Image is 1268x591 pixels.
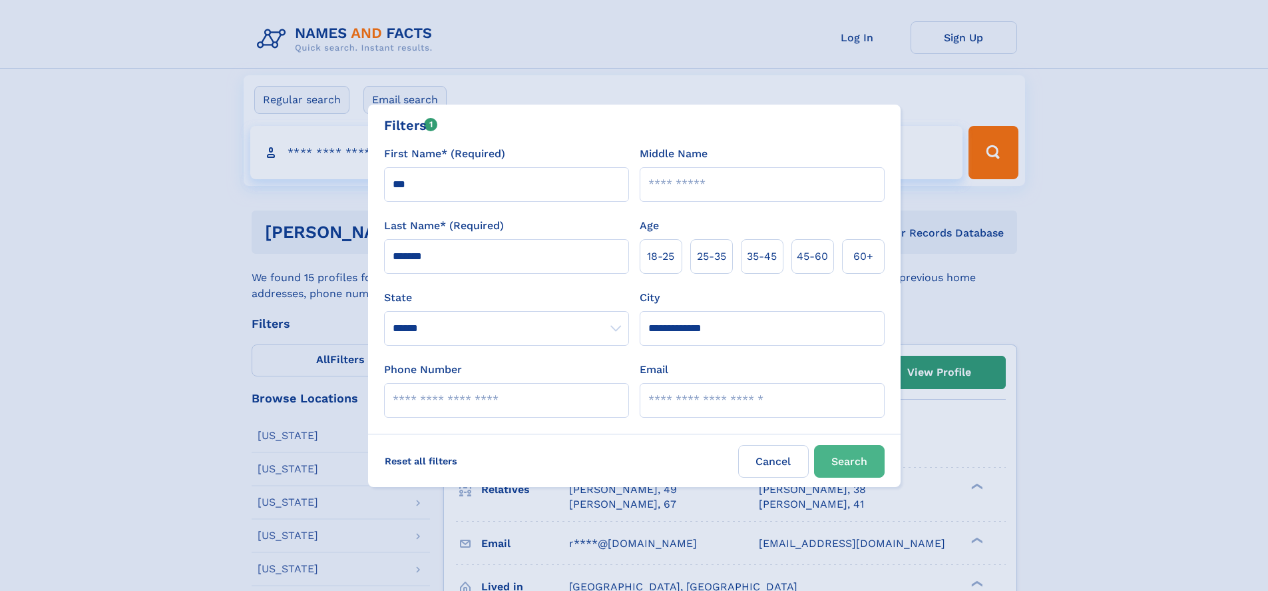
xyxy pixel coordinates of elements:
label: City [640,290,660,306]
label: First Name* (Required) [384,146,505,162]
label: Last Name* (Required) [384,218,504,234]
label: Phone Number [384,362,462,378]
span: 60+ [853,249,873,265]
button: Search [814,445,885,478]
label: Email [640,362,668,378]
span: 35‑45 [747,249,777,265]
span: 18‑25 [647,249,674,265]
div: Filters [384,115,438,135]
label: Cancel [738,445,809,478]
span: 45‑60 [797,249,828,265]
label: Age [640,218,659,234]
label: Reset all filters [376,445,466,477]
label: State [384,290,629,306]
span: 25‑35 [697,249,726,265]
label: Middle Name [640,146,708,162]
